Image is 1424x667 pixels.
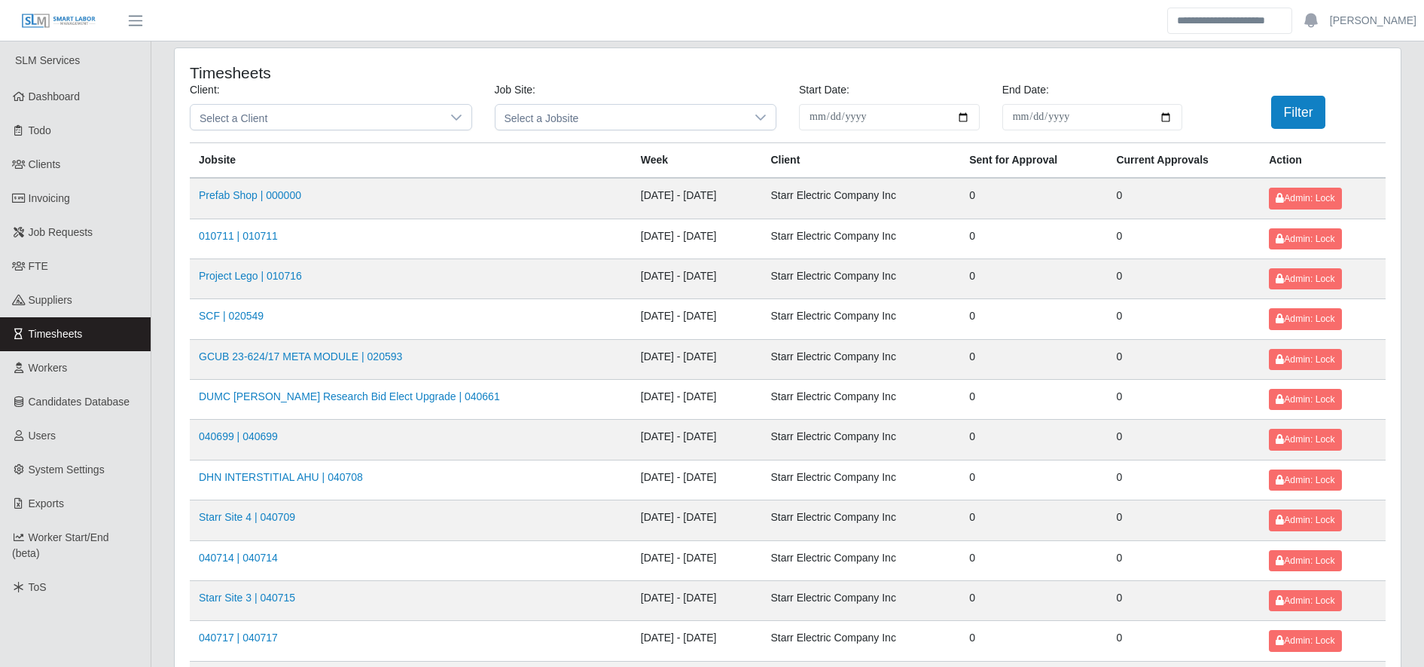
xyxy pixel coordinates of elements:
[199,350,402,363] a: GCUB 23-624/17 META MODULE | 020593
[1167,8,1292,34] input: Search
[632,178,762,219] td: [DATE] - [DATE]
[1276,475,1334,485] span: Admin: Lock
[632,219,762,259] td: [DATE] - [DATE]
[960,380,1107,420] td: 0
[29,396,130,408] span: Candidates Database
[496,105,746,130] span: Select a Jobsite
[29,90,81,102] span: Dashboard
[1269,590,1341,611] button: Admin: Lock
[191,105,441,130] span: Select a Client
[632,500,762,540] td: [DATE] - [DATE]
[1269,349,1341,370] button: Admin: Lock
[960,580,1107,620] td: 0
[190,63,675,82] h4: Timesheets
[1276,193,1334,203] span: Admin: Lock
[1107,178,1260,219] td: 0
[29,226,93,238] span: Job Requests
[1107,540,1260,580] td: 0
[1107,219,1260,259] td: 0
[632,540,762,580] td: [DATE] - [DATE]
[1269,470,1341,491] button: Admin: Lock
[761,500,960,540] td: Starr Electric Company Inc
[1269,268,1341,289] button: Admin: Lock
[960,621,1107,661] td: 0
[199,592,295,604] a: Starr Site 3 | 040715
[199,270,302,282] a: Project Lego | 010716
[960,299,1107,339] td: 0
[1269,429,1341,450] button: Admin: Lock
[1276,234,1334,244] span: Admin: Lock
[761,420,960,460] td: Starr Electric Company Inc
[29,328,83,340] span: Timesheets
[1107,259,1260,298] td: 0
[761,580,960,620] td: Starr Electric Company Inc
[761,339,960,379] td: Starr Electric Company Inc
[1330,13,1416,29] a: [PERSON_NAME]
[960,259,1107,298] td: 0
[632,420,762,460] td: [DATE] - [DATE]
[1276,354,1334,365] span: Admin: Lock
[1269,550,1341,571] button: Admin: Lock
[1002,82,1049,98] label: End Date:
[199,310,264,322] a: SCF | 020549
[761,143,960,179] th: Client
[29,294,72,306] span: Suppliers
[29,430,56,442] span: Users
[29,260,48,272] span: FTE
[1107,500,1260,540] td: 0
[199,430,278,442] a: 040699 | 040699
[12,531,109,559] span: Worker Start/End (beta)
[1276,314,1334,324] span: Admin: Lock
[199,511,295,523] a: Starr Site 4 | 040709
[761,178,960,219] td: Starr Electric Company Inc
[1276,635,1334,646] span: Admin: Lock
[1269,389,1341,410] button: Admin: Lock
[29,581,47,593] span: ToS
[1269,188,1341,209] button: Admin: Lock
[1276,434,1334,445] span: Admin: Lock
[632,580,762,620] td: [DATE] - [DATE]
[761,380,960,420] td: Starr Electric Company Inc
[632,380,762,420] td: [DATE] - [DATE]
[960,420,1107,460] td: 0
[1260,143,1386,179] th: Action
[960,339,1107,379] td: 0
[1276,394,1334,405] span: Admin: Lock
[1269,308,1341,329] button: Admin: Lock
[29,124,51,136] span: Todo
[960,178,1107,219] td: 0
[1107,621,1260,661] td: 0
[21,13,96,29] img: SLM Logo
[199,390,500,402] a: DUMC [PERSON_NAME] Research Bid Elect Upgrade | 040661
[1269,228,1341,249] button: Admin: Lock
[29,192,70,204] span: Invoicing
[29,362,68,374] span: Workers
[761,259,960,298] td: Starr Electric Company Inc
[761,540,960,580] td: Starr Electric Company Inc
[29,158,61,170] span: Clients
[1107,143,1260,179] th: Current Approvals
[1107,420,1260,460] td: 0
[632,259,762,298] td: [DATE] - [DATE]
[1276,595,1334,606] span: Admin: Lock
[632,460,762,500] td: [DATE] - [DATE]
[632,339,762,379] td: [DATE] - [DATE]
[1107,460,1260,500] td: 0
[761,460,960,500] td: Starr Electric Company Inc
[799,82,849,98] label: Start Date:
[632,621,762,661] td: [DATE] - [DATE]
[761,299,960,339] td: Starr Electric Company Inc
[960,540,1107,580] td: 0
[1276,274,1334,284] span: Admin: Lock
[29,464,105,476] span: System Settings
[761,621,960,661] td: Starr Electric Company Inc
[960,500,1107,540] td: 0
[1269,630,1341,651] button: Admin: Lock
[199,471,363,483] a: DHN INTERSTITIAL AHU | 040708
[199,632,278,644] a: 040717 | 040717
[15,54,80,66] span: SLM Services
[495,82,535,98] label: Job Site:
[960,143,1107,179] th: Sent for Approval
[1276,515,1334,525] span: Admin: Lock
[960,460,1107,500] td: 0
